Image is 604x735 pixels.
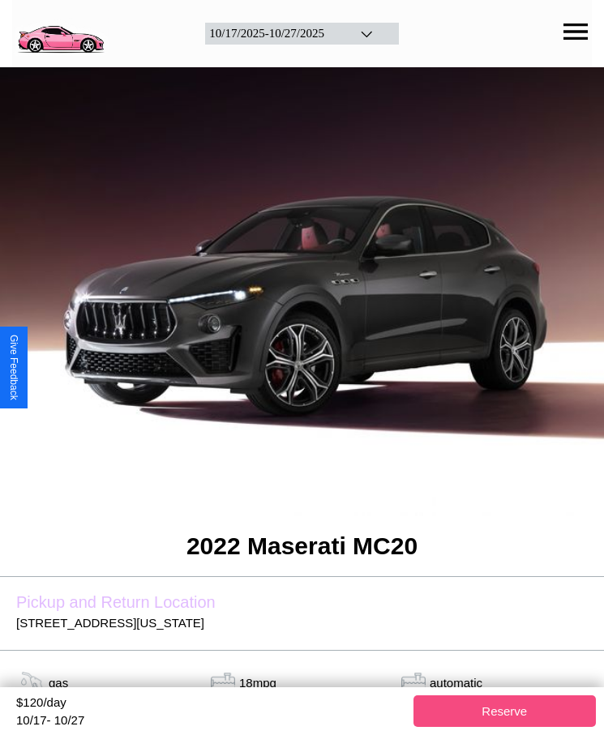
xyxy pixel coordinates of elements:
[16,713,405,727] div: 10 / 17 - 10 / 27
[397,671,430,695] img: gas
[12,8,109,56] img: logo
[8,335,19,400] div: Give Feedback
[16,593,588,612] label: Pickup and Return Location
[16,612,588,634] p: [STREET_ADDRESS][US_STATE]
[207,671,239,695] img: tank
[16,671,49,695] img: gas
[16,695,405,713] div: $ 120 /day
[430,672,482,694] p: automatic
[49,672,68,694] p: gas
[209,27,339,41] div: 10 / 17 / 2025 - 10 / 27 / 2025
[239,672,276,694] p: 18 mpg
[413,695,597,727] button: Reserve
